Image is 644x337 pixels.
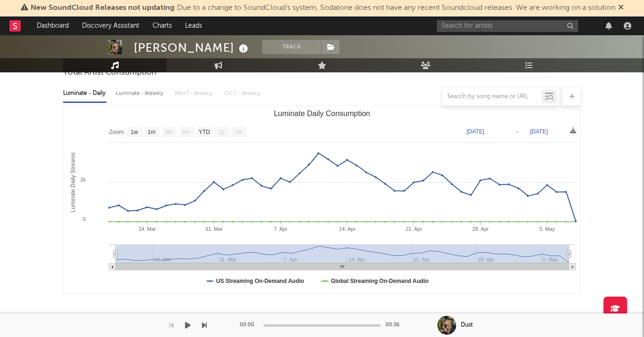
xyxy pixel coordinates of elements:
[138,226,156,232] text: 24. Mar
[134,40,250,55] div: [PERSON_NAME]
[467,128,484,135] text: [DATE]
[216,278,304,284] text: US Streaming On-Demand Audio
[618,4,624,12] span: Dismiss
[63,86,106,102] div: Luminate - Daily
[131,129,138,135] text: 1w
[83,216,86,222] text: 0
[30,16,75,35] a: Dashboard
[461,321,473,329] div: Dust
[116,86,165,102] div: Luminate - Weekly
[31,4,615,12] span: : Due to a change to SoundCloud's system, Sodatone does not have any recent Soundcloud releases. ...
[64,106,580,294] svg: Luminate Daily Consumption
[165,129,173,135] text: 3m
[274,226,288,232] text: 7. Apr
[274,110,370,118] text: Luminate Daily Consumption
[386,320,404,331] div: 00:26
[31,4,175,12] span: New SoundCloud Releases not updating
[63,67,156,78] span: Total Artist Consumption
[262,40,321,54] button: Track
[109,129,124,135] text: Zoom
[183,129,191,135] text: 6m
[218,129,225,135] text: 1y
[539,226,555,232] text: 5. May
[146,16,178,35] a: Charts
[514,128,520,135] text: →
[472,226,489,232] text: 28. Apr
[63,313,139,324] span: Recent DSP Releases
[75,16,146,35] a: Discovery Assistant
[443,93,542,101] input: Search by song name or URL
[199,129,210,135] text: YTD
[331,278,429,284] text: Global Streaming On-Demand Audio
[406,226,422,232] text: 21. Apr
[437,20,578,32] input: Search for artists
[178,16,209,35] a: Leads
[70,152,76,212] text: Luminate Daily Streams
[339,226,355,232] text: 14. Apr
[148,129,156,135] text: 1m
[80,177,86,182] text: 2k
[235,129,241,135] text: All
[530,128,548,135] text: [DATE]
[240,320,258,331] div: 00:00
[205,226,223,232] text: 31. Mar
